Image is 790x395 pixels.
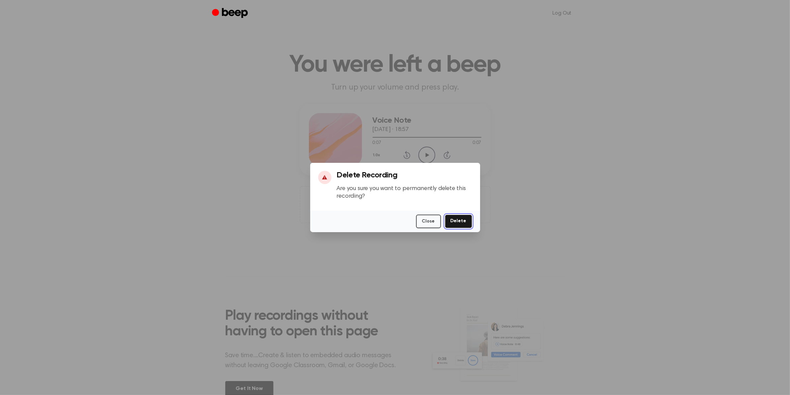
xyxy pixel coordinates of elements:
[337,185,472,200] p: Are you sure you want to permanently delete this recording?
[546,5,578,21] a: Log Out
[337,171,472,180] h3: Delete Recording
[416,215,441,228] button: Close
[445,215,472,228] button: Delete
[212,7,250,20] a: Beep
[318,171,331,184] div: ⚠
